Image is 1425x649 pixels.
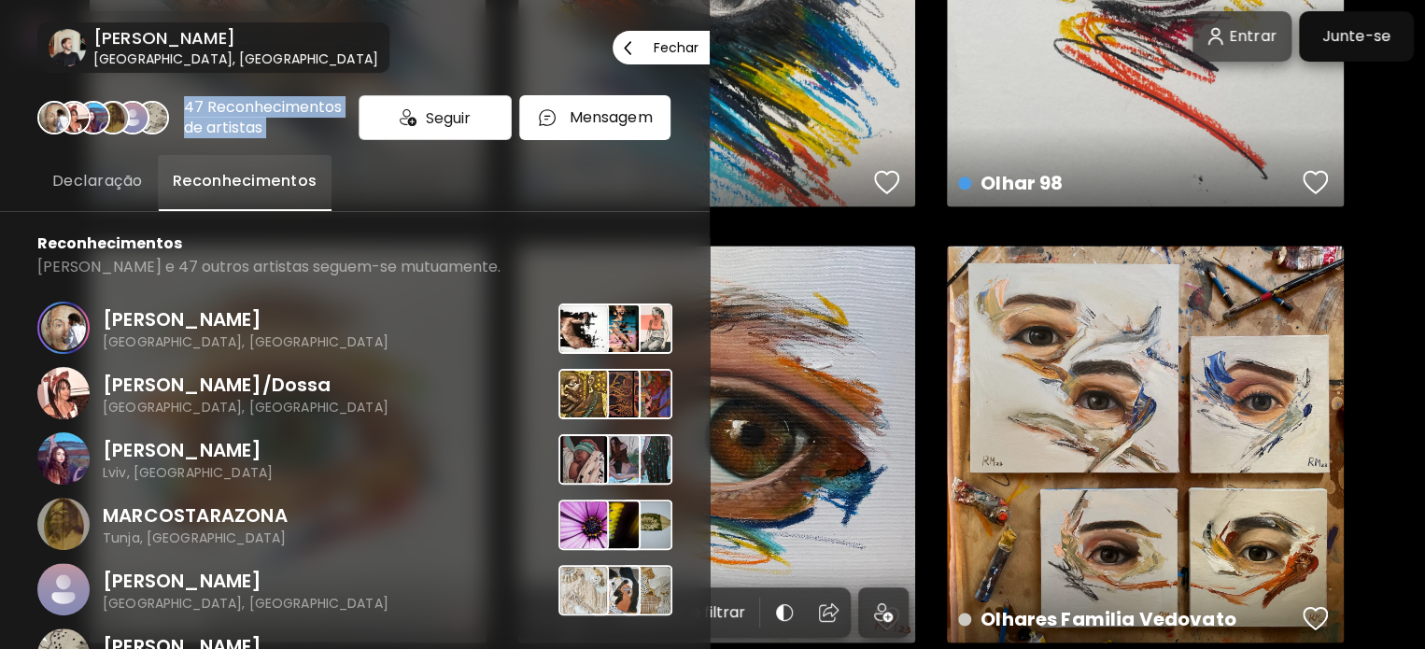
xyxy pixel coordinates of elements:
img: 7046 [590,434,641,485]
img: 13903 [622,565,672,615]
h6: [GEOGRAPHIC_DATA], [GEOGRAPHIC_DATA] [93,49,378,68]
button: Fechar [613,31,710,64]
img: 537 [590,303,641,354]
img: 1014 [622,303,672,354]
p: [GEOGRAPHIC_DATA], [GEOGRAPHIC_DATA] [103,399,388,416]
img: chatIcon [537,107,557,128]
p: Mensagem [569,106,652,129]
p: Reconhecimentos [37,234,182,253]
img: 105976 [558,500,609,550]
a: [PERSON_NAME][GEOGRAPHIC_DATA], [GEOGRAPHIC_DATA]139821394613903 [37,557,672,622]
img: 160613 [558,434,609,485]
a: [PERSON_NAME]/Dossa[GEOGRAPHIC_DATA], [GEOGRAPHIC_DATA]118352100311787 [37,360,672,426]
a: [PERSON_NAME][GEOGRAPHIC_DATA], [GEOGRAPHIC_DATA]39455371014 [37,295,672,360]
img: 11787 [622,369,672,419]
p: [PERSON_NAME] [103,436,273,464]
span: Seguir [426,106,471,130]
img: 9480 [622,500,672,550]
img: 21003 [590,369,641,419]
img: icon [400,109,416,126]
p: Tunja, [GEOGRAPHIC_DATA] [103,529,288,546]
div: 47 Reconhecimentos de artistas [184,97,351,138]
p: MARCOSTARAZONA [103,501,288,529]
p: [GEOGRAPHIC_DATA], [GEOGRAPHIC_DATA] [103,333,388,350]
p: [PERSON_NAME] e 47 outros artistas seguem-se mutuamente. [37,258,501,276]
p: [GEOGRAPHIC_DATA], [GEOGRAPHIC_DATA] [103,595,388,612]
p: [PERSON_NAME] [103,305,388,333]
p: [PERSON_NAME] [103,567,388,595]
img: 43373 [590,500,641,550]
div: Seguir [359,95,512,140]
p: Lviv, [GEOGRAPHIC_DATA] [103,464,273,481]
img: 3945 [558,303,609,354]
p: [PERSON_NAME]/Dossa [103,371,388,399]
span: Declaração [52,170,143,192]
img: 13982 [558,565,609,615]
a: [PERSON_NAME]Lviv, [GEOGRAPHIC_DATA]16061370467062 [37,426,672,491]
img: 13946 [590,565,641,615]
button: chatIconMensagem [519,95,670,140]
a: MARCOSTARAZONATunja, [GEOGRAPHIC_DATA]105976433739480 [37,491,672,557]
h6: [PERSON_NAME] [93,27,378,49]
img: 7062 [622,434,672,485]
img: 11835 [558,369,609,419]
p: Fechar [654,41,698,54]
span: Reconhecimentos [173,170,317,192]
